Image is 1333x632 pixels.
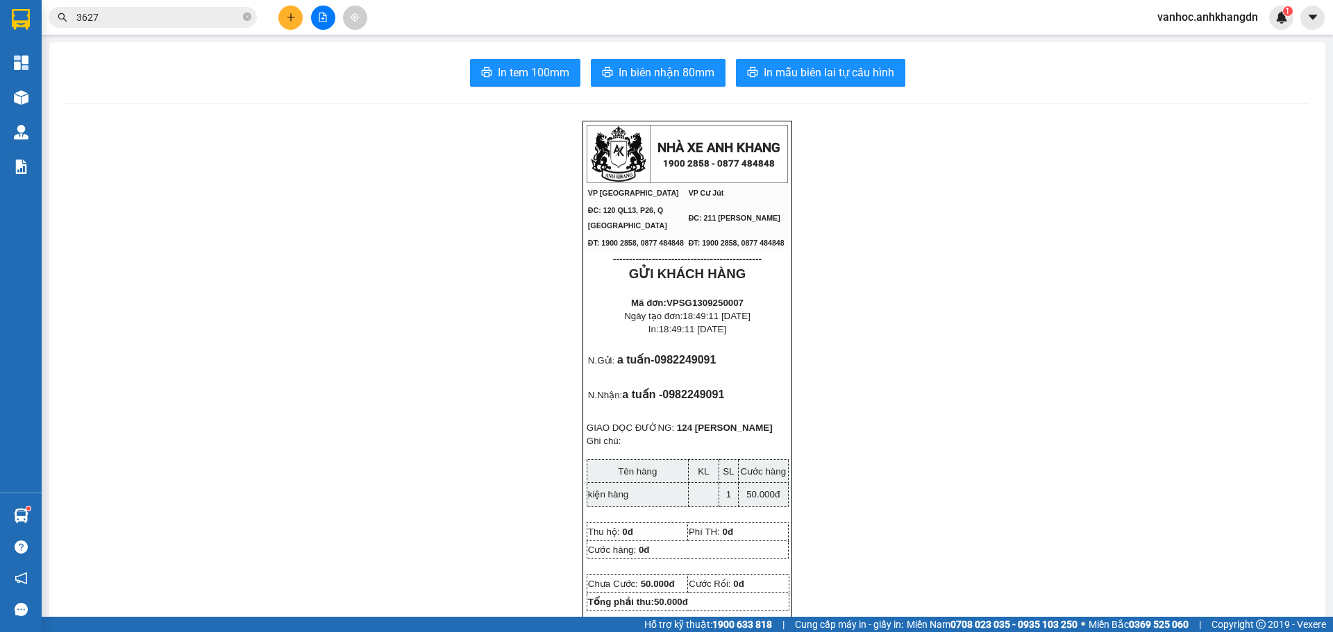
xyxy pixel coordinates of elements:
[613,253,762,264] span: ----------------------------------------------
[318,12,328,22] span: file-add
[14,125,28,139] img: warehouse-icon
[654,597,688,607] span: 50.000đ
[723,527,734,537] span: 0đ
[1275,11,1288,24] img: icon-new-feature
[712,619,772,630] strong: 1900 633 818
[1081,622,1085,627] span: ⚪️
[615,617,667,625] span: Người gửi hàng
[733,579,744,589] span: 0đ
[740,466,786,477] span: Cước hàng
[588,579,675,589] span: Chưa Cước:
[764,64,894,81] span: In mẫu biên lai tự cấu hình
[1199,617,1201,632] span: |
[278,6,303,30] button: plus
[14,55,28,70] img: dashboard-icon
[286,12,296,22] span: plus
[659,324,727,334] span: 18:49:11 [DATE]
[666,298,744,308] span: VPSG1309250007
[663,158,775,169] strong: 1900 2858 - 0877 484848
[1283,6,1293,16] sup: 1
[588,489,628,499] span: kiện hàng
[1300,6,1325,30] button: caret-down
[716,617,766,625] span: NV tạo đơn
[644,617,772,632] span: Hỗ trợ kỹ thuật:
[470,59,580,87] button: printerIn tem 100mm
[639,545,650,555] span: 0đ
[1307,11,1319,24] span: caret-down
[591,126,646,182] img: logo
[1285,6,1290,16] span: 1
[624,311,751,321] span: Ngày tạo đơn:
[243,12,251,21] span: close-circle
[588,545,636,555] span: Cước hàng:
[588,206,667,230] span: ĐC: 120 QL13, P26, Q [GEOGRAPHIC_DATA]
[243,11,251,24] span: close-circle
[587,436,621,446] span: Ghi chú:
[587,422,674,433] span: GIAO DỌC ĐƯỜNG:
[14,160,28,174] img: solution-icon
[588,597,688,607] strong: Tổng phải thu:
[588,390,622,400] span: N.Nhận:
[481,67,492,80] span: printer
[736,59,905,87] button: printerIn mẫu biên lai tự cấu hình
[14,90,28,105] img: warehouse-icon
[907,617,1078,632] span: Miền Nam
[14,509,28,523] img: warehouse-icon
[58,12,67,22] span: search
[588,239,684,247] span: ĐT: 1900 2858, 0877 484848
[1089,617,1189,632] span: Miền Bắc
[311,6,335,30] button: file-add
[350,12,360,22] span: aim
[677,422,773,433] span: 124 [PERSON_NAME]
[648,324,726,334] span: In:
[723,466,734,477] span: SL
[15,572,28,585] span: notification
[689,189,724,197] span: VP Cư Jút
[12,9,30,30] img: logo-vxr
[689,214,780,222] span: ĐC: 211 [PERSON_NAME]
[641,579,675,589] span: 50.000đ
[15,603,28,616] span: message
[726,489,731,499] span: 1
[689,527,720,537] span: Phí TH:
[662,388,724,400] span: 0982249091
[657,140,780,155] strong: NHÀ XE ANH KHANG
[629,266,746,281] strong: GỬI KHÁCH HÀNG
[15,540,28,554] span: question-circle
[1146,8,1269,26] span: vanhoc.anhkhangdn
[747,67,758,80] span: printer
[618,466,657,477] span: Tên hàng
[26,506,31,511] sup: 1
[631,298,744,308] strong: Mã đơn:
[698,466,709,477] span: KL
[1256,620,1266,629] span: copyright
[588,189,679,197] span: VP [GEOGRAPHIC_DATA]
[795,617,903,632] span: Cung cấp máy in - giấy in:
[782,617,785,632] span: |
[617,354,651,366] span: a tuấn
[591,59,726,87] button: printerIn biên nhận 80mm
[689,239,785,247] span: ĐT: 1900 2858, 0877 484848
[651,354,716,366] span: -
[746,489,780,499] span: 50.000đ
[588,355,614,366] span: N.Gửi:
[622,527,633,537] span: 0đ
[343,6,367,30] button: aim
[689,579,744,589] span: Cước Rồi:
[1129,619,1189,630] strong: 0369 525 060
[950,619,1078,630] strong: 0708 023 035 - 0935 103 250
[622,388,724,400] span: a tuấn -
[682,311,751,321] span: 18:49:11 [DATE]
[498,64,569,81] span: In tem 100mm
[76,10,240,25] input: Tìm tên, số ĐT hoặc mã đơn
[588,527,620,537] span: Thu hộ:
[602,67,613,80] span: printer
[654,354,716,366] span: 0982249091
[619,64,714,81] span: In biên nhận 80mm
